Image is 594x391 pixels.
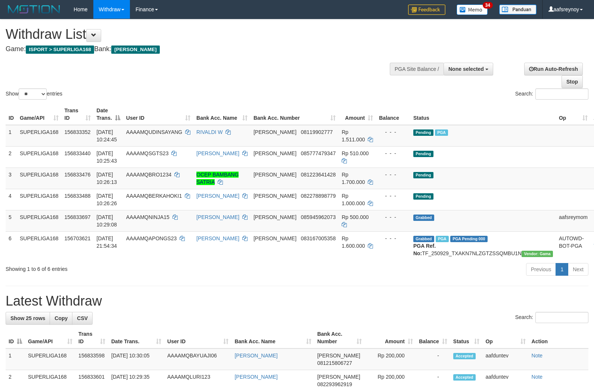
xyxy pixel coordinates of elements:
[379,150,407,157] div: - - -
[342,193,365,206] span: Rp 1.000.000
[408,4,445,15] img: Feedback.jpg
[72,312,93,325] a: CSV
[6,27,389,42] h1: Withdraw List
[376,104,410,125] th: Balance
[75,348,108,370] td: 156833598
[6,348,25,370] td: 1
[196,235,239,241] a: [PERSON_NAME]
[126,172,171,178] span: AAAAMQBRO1234
[6,231,17,260] td: 6
[535,88,588,100] input: Search:
[342,214,368,220] span: Rp 500.000
[164,327,231,348] th: User ID: activate to sort column ascending
[126,193,182,199] span: AAAAMQBERKAHOKI1
[317,374,360,380] span: [PERSON_NAME]
[196,150,239,156] a: [PERSON_NAME]
[65,214,91,220] span: 156833697
[17,231,62,260] td: SUPERLIGA168
[77,315,88,321] span: CSV
[62,104,94,125] th: Trans ID: activate to sort column ascending
[379,128,407,136] div: - - -
[524,63,583,75] a: Run Auto-Refresh
[532,353,543,359] a: Note
[526,263,556,276] a: Previous
[251,104,339,125] th: Bank Acc. Number: activate to sort column ascending
[556,263,568,276] a: 1
[6,146,17,168] td: 2
[234,374,277,380] a: [PERSON_NAME]
[515,88,588,100] label: Search:
[301,129,333,135] span: Copy 08119902777 to clipboard
[413,243,436,256] b: PGA Ref. No:
[522,251,553,257] span: Vendor URL: https://trx31.1velocity.biz
[75,327,108,348] th: Trans ID: activate to sort column ascending
[17,125,62,147] td: SUPERLIGA168
[444,63,493,75] button: None selected
[301,172,336,178] span: Copy 081223641428 to clipboard
[301,214,336,220] span: Copy 085945962073 to clipboard
[365,327,416,348] th: Amount: activate to sort column ascending
[339,104,376,125] th: Amount: activate to sort column ascending
[26,46,94,54] span: ISPORT > SUPERLIGA168
[6,312,50,325] a: Show 25 rows
[6,88,62,100] label: Show entries
[17,104,62,125] th: Game/API: activate to sort column ascending
[379,235,407,242] div: - - -
[108,327,164,348] th: Date Trans.: activate to sort column ascending
[17,168,62,189] td: SUPERLIGA168
[234,353,277,359] a: [PERSON_NAME]
[65,150,91,156] span: 156833440
[6,46,389,53] h4: Game: Bank:
[55,315,68,321] span: Copy
[97,193,117,206] span: [DATE] 10:26:26
[126,150,169,156] span: AAAAMQSGTS23
[94,104,123,125] th: Date Trans.: activate to sort column descending
[97,129,117,143] span: [DATE] 10:24:45
[6,189,17,210] td: 4
[301,193,336,199] span: Copy 082278898779 to clipboard
[6,125,17,147] td: 1
[556,104,591,125] th: Op: activate to sort column ascending
[164,348,231,370] td: AAAAMQBAYUAJI06
[556,231,591,260] td: AUTOWD-BOT-PGA
[568,263,588,276] a: Next
[19,88,47,100] select: Showentries
[123,104,193,125] th: User ID: activate to sort column ascending
[499,4,537,15] img: panduan.png
[17,189,62,210] td: SUPERLIGA168
[342,150,368,156] span: Rp 510.000
[457,4,488,15] img: Button%20Memo.svg
[342,172,365,185] span: Rp 1.700.000
[562,75,583,88] a: Stop
[65,193,91,199] span: 156833488
[482,327,528,348] th: Op: activate to sort column ascending
[254,172,296,178] span: [PERSON_NAME]
[453,374,476,381] span: Accepted
[535,312,588,323] input: Search:
[436,236,449,242] span: Marked by aafchhiseyha
[65,129,91,135] span: 156833352
[254,214,296,220] span: [PERSON_NAME]
[301,235,336,241] span: Copy 083167005358 to clipboard
[317,381,352,387] span: Copy 082293962919 to clipboard
[196,193,239,199] a: [PERSON_NAME]
[413,172,433,178] span: Pending
[301,150,336,156] span: Copy 085777479347 to clipboard
[413,236,434,242] span: Grabbed
[6,327,25,348] th: ID: activate to sort column descending
[196,214,239,220] a: [PERSON_NAME]
[6,262,242,273] div: Showing 1 to 6 of 6 entries
[342,235,365,249] span: Rp 1.600.000
[6,294,588,309] h1: Latest Withdraw
[65,172,91,178] span: 156833476
[448,66,484,72] span: None selected
[410,104,556,125] th: Status
[126,129,182,135] span: AAAAMQUDINSAYANG
[25,327,75,348] th: Game/API: activate to sort column ascending
[532,374,543,380] a: Note
[483,2,493,9] span: 34
[416,348,450,370] td: -
[413,129,433,136] span: Pending
[450,236,488,242] span: PGA Pending
[435,129,448,136] span: Marked by aafheankoy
